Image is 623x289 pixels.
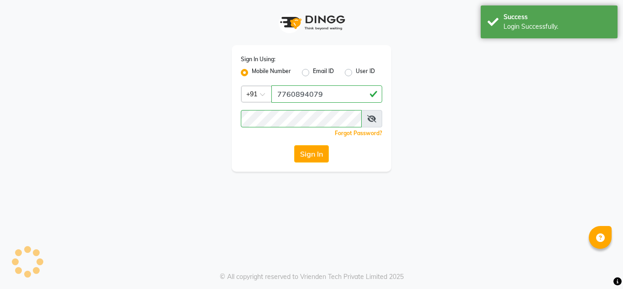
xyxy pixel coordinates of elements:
iframe: chat widget [585,252,614,280]
button: Sign In [294,145,329,163]
label: Mobile Number [252,67,291,78]
a: Forgot Password? [335,130,382,137]
label: Sign In Using: [241,55,275,63]
input: Username [241,110,362,127]
label: Email ID [313,67,334,78]
img: logo1.svg [275,9,348,36]
div: Login Successfully. [504,22,611,32]
div: Success [504,12,611,22]
label: User ID [356,67,375,78]
input: Username [271,85,382,103]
